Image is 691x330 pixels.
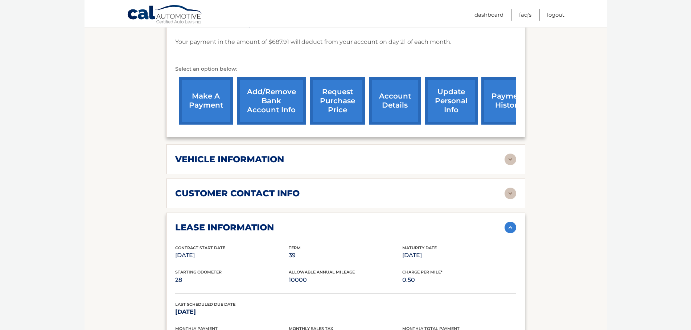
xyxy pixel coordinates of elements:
[175,188,300,199] h2: customer contact info
[310,77,365,125] a: request purchase price
[127,5,203,26] a: Cal Automotive
[519,9,531,21] a: FAQ's
[175,222,274,233] h2: lease information
[425,77,478,125] a: update personal info
[175,302,235,307] span: Last Scheduled Due Date
[175,250,289,260] p: [DATE]
[175,270,222,275] span: Starting Odometer
[289,250,402,260] p: 39
[175,275,289,285] p: 28
[175,154,284,165] h2: vehicle information
[369,77,421,125] a: account details
[402,270,443,275] span: Charge Per Mile*
[186,21,252,28] span: Enrolled For Auto Pay
[474,9,503,21] a: Dashboard
[175,307,289,317] p: [DATE]
[289,245,301,250] span: Term
[505,188,516,199] img: accordion-rest.svg
[402,245,437,250] span: Maturity Date
[505,222,516,233] img: accordion-active.svg
[505,154,516,165] img: accordion-rest.svg
[179,77,233,125] a: make a payment
[402,275,516,285] p: 0.50
[289,270,355,275] span: Allowable Annual Mileage
[289,275,402,285] p: 10000
[175,245,225,250] span: Contract Start Date
[237,77,306,125] a: Add/Remove bank account info
[175,65,516,74] p: Select an option below:
[175,37,451,47] p: Your payment in the amount of $687.91 will deduct from your account on day 21 of each month.
[402,250,516,260] p: [DATE]
[547,9,564,21] a: Logout
[481,77,536,125] a: payment history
